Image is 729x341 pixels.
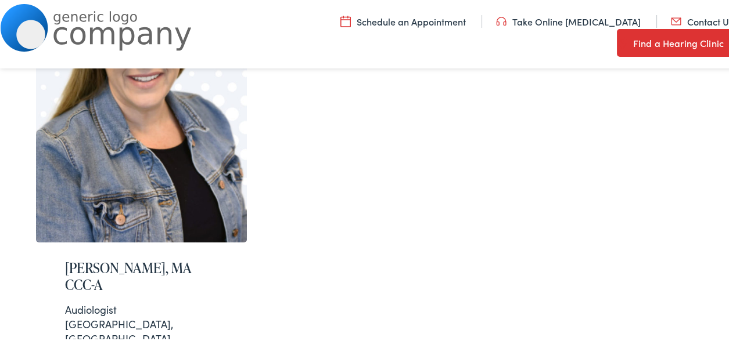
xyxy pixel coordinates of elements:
a: Take Online [MEDICAL_DATA] [496,13,641,26]
img: utility icon [496,13,507,26]
a: Schedule an Appointment [340,13,466,26]
img: utility icon [617,34,627,48]
div: Audiologist [65,300,217,315]
img: utility icon [340,13,351,26]
h2: [PERSON_NAME], MA CCC-A [65,258,217,292]
img: utility icon [671,13,681,26]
